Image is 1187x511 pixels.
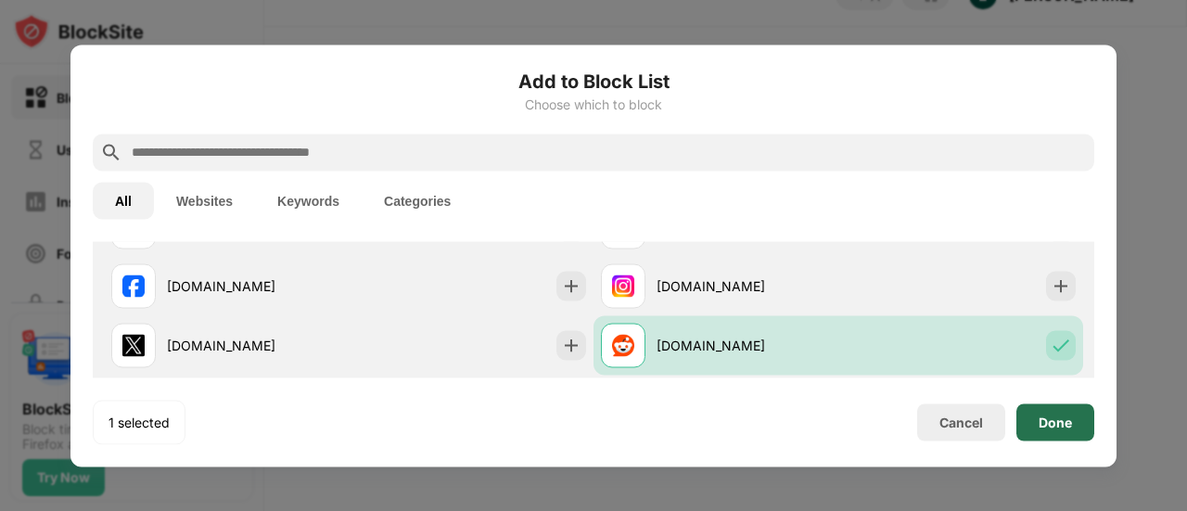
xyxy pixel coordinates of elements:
[154,182,255,219] button: Websites
[657,276,838,296] div: [DOMAIN_NAME]
[167,336,349,355] div: [DOMAIN_NAME]
[612,275,634,297] img: favicons
[939,415,983,430] div: Cancel
[657,336,838,355] div: [DOMAIN_NAME]
[93,182,154,219] button: All
[255,182,362,219] button: Keywords
[362,182,473,219] button: Categories
[93,67,1094,95] h6: Add to Block List
[108,413,170,431] div: 1 selected
[1039,415,1072,429] div: Done
[167,276,349,296] div: [DOMAIN_NAME]
[93,96,1094,111] div: Choose which to block
[100,141,122,163] img: search.svg
[612,334,634,356] img: favicons
[122,334,145,356] img: favicons
[122,275,145,297] img: favicons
